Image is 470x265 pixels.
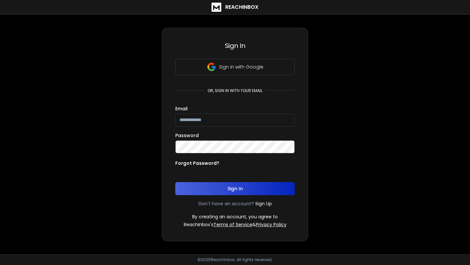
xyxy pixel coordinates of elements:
button: Sign In [175,182,295,195]
p: © 2025 Reachinbox. All rights reserved. [197,257,273,262]
p: Forgot Password? [175,160,219,166]
p: or, sign in with your email [205,88,265,93]
h3: Sign In [175,41,295,50]
a: Privacy Policy [256,221,287,228]
p: By creating an account, you agree to [192,213,278,220]
a: Sign Up [255,200,272,207]
button: Sign in with Google [175,59,295,75]
p: ReachInbox's & [184,221,287,228]
img: logo [211,3,221,12]
h1: ReachInbox [225,3,258,11]
p: Sign in with Google [219,64,263,70]
label: Email [175,106,188,111]
a: ReachInbox [211,3,258,12]
label: Password [175,133,199,138]
p: Don't have an account? [198,200,254,207]
a: Terms of Service [213,221,252,228]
